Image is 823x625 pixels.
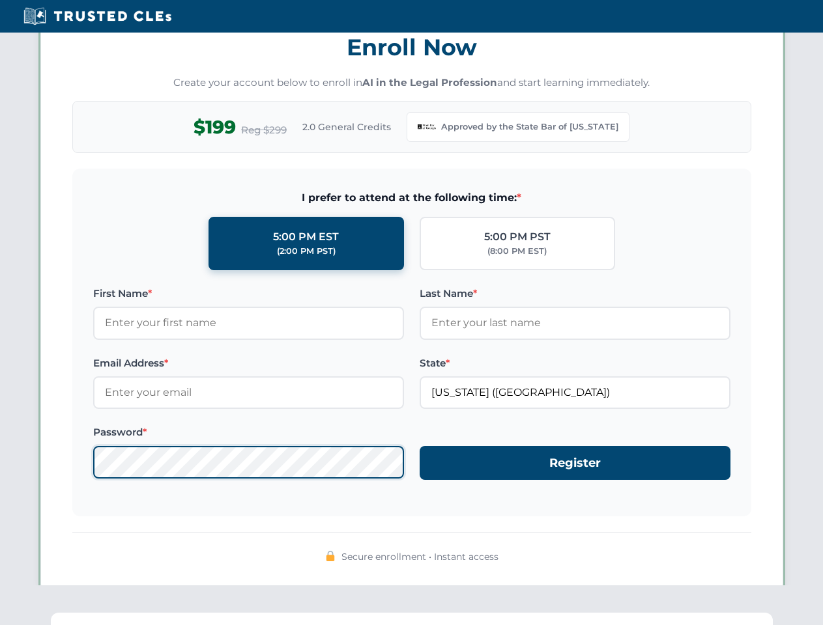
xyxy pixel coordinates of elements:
span: Secure enrollment • Instant access [341,549,498,564]
label: Email Address [93,355,404,371]
h3: Enroll Now [72,27,751,68]
label: Password [93,424,404,440]
div: 5:00 PM EST [273,229,339,245]
div: (2:00 PM PST) [277,245,336,258]
strong: AI in the Legal Profession [362,76,497,89]
input: Enter your email [93,376,404,409]
div: (8:00 PM EST) [487,245,547,258]
input: Georgia (GA) [420,376,730,409]
button: Register [420,446,730,480]
label: First Name [93,286,404,301]
div: 5:00 PM PST [484,229,551,245]
span: I prefer to attend at the following time: [93,189,730,206]
span: Approved by the State Bar of [US_STATE] [441,120,618,133]
img: 🔒 [325,551,336,561]
label: Last Name [420,286,730,301]
input: Enter your last name [420,307,730,339]
span: 2.0 General Credits [302,120,391,134]
label: State [420,355,730,371]
span: $199 [194,113,236,142]
img: Trusted CLEs [20,7,175,26]
input: Enter your first name [93,307,404,339]
span: Reg $299 [241,122,287,138]
p: Create your account below to enroll in and start learning immediately. [72,76,751,90]
img: Georgia Bar [418,118,436,136]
